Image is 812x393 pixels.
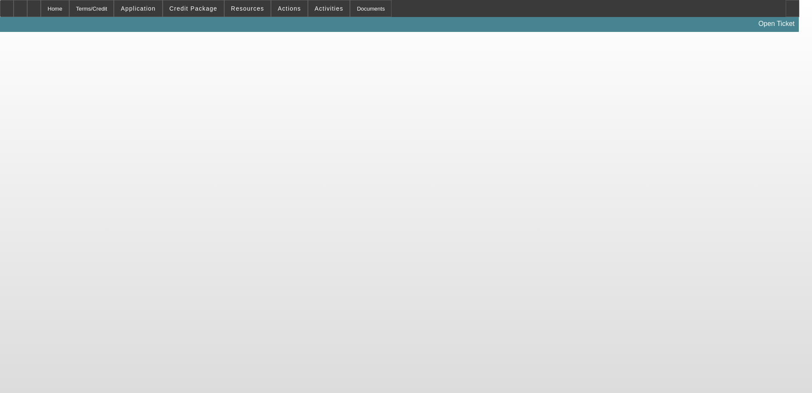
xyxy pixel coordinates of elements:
span: Activities [315,5,344,12]
button: Actions [271,0,307,17]
span: Credit Package [169,5,217,12]
span: Actions [278,5,301,12]
button: Resources [225,0,271,17]
span: Resources [231,5,264,12]
button: Application [114,0,162,17]
a: Open Ticket [755,17,798,31]
button: Activities [308,0,350,17]
button: Credit Package [163,0,224,17]
span: Application [121,5,155,12]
